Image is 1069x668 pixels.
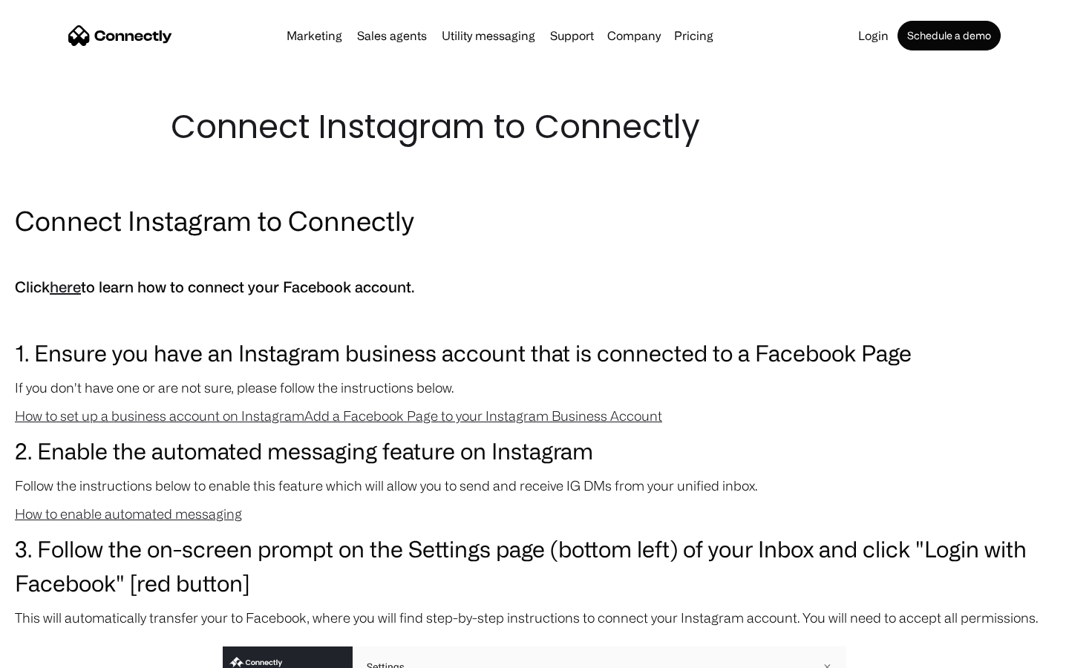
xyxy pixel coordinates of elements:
[15,531,1054,600] h3: 3. Follow the on-screen prompt on the Settings page (bottom left) of your Inbox and click "Login ...
[351,30,433,42] a: Sales agents
[15,607,1054,628] p: This will automatically transfer your to Facebook, where you will find step-by-step instructions ...
[15,246,1054,267] p: ‍
[50,278,81,295] a: here
[15,202,1054,239] h2: Connect Instagram to Connectly
[15,433,1054,468] h3: 2. Enable the automated messaging feature on Instagram
[15,506,242,521] a: How to enable automated messaging
[304,408,662,423] a: Add a Facebook Page to your Instagram Business Account
[15,307,1054,328] p: ‍
[607,25,661,46] div: Company
[15,408,304,423] a: How to set up a business account on Instagram
[544,30,600,42] a: Support
[15,475,1054,496] p: Follow the instructions below to enable this feature which will allow you to send and receive IG ...
[15,275,1054,300] h5: Click to learn how to connect your Facebook account.
[852,30,895,42] a: Login
[436,30,541,42] a: Utility messaging
[171,104,898,150] h1: Connect Instagram to Connectly
[15,335,1054,370] h3: 1. Ensure you have an Instagram business account that is connected to a Facebook Page
[15,377,1054,398] p: If you don't have one or are not sure, please follow the instructions below.
[15,642,89,663] aside: Language selected: English
[281,30,348,42] a: Marketing
[898,21,1001,50] a: Schedule a demo
[68,24,172,47] a: home
[603,25,665,46] div: Company
[30,642,89,663] ul: Language list
[668,30,719,42] a: Pricing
